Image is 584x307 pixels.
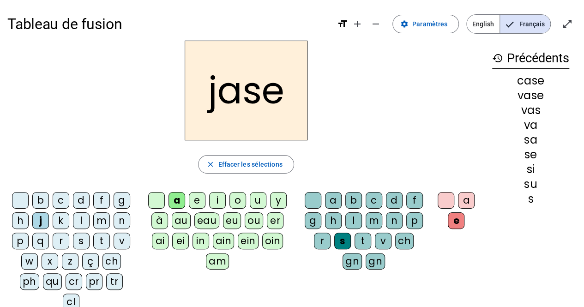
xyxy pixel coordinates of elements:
div: h [325,212,342,229]
div: ph [20,273,39,290]
div: gn [366,253,385,270]
div: tr [106,273,123,290]
div: ch [102,253,121,270]
div: cr [66,273,82,290]
div: er [267,212,283,229]
div: a [169,192,185,209]
button: Entrer en plein écran [558,15,577,33]
mat-button-toggle-group: Language selection [466,14,551,34]
div: l [345,212,362,229]
div: e [448,212,464,229]
button: Diminuer la taille de la police [367,15,385,33]
mat-icon: history [492,53,503,64]
div: am [206,253,229,270]
div: t [355,233,371,249]
div: o [229,192,246,209]
div: q [32,233,49,249]
div: i [209,192,226,209]
span: Effacer les sélections [218,159,282,170]
div: p [406,212,423,229]
div: c [366,192,382,209]
div: ein [238,233,259,249]
button: Effacer les sélections [198,155,294,174]
div: c [53,192,69,209]
div: sa [492,134,569,145]
span: Français [500,15,550,33]
div: se [492,149,569,160]
div: oin [262,233,283,249]
div: à [151,212,168,229]
div: r [53,233,69,249]
span: English [467,15,500,33]
div: f [93,192,110,209]
div: z [62,253,78,270]
mat-icon: open_in_full [562,18,573,30]
div: d [73,192,90,209]
div: si [492,164,569,175]
div: a [458,192,475,209]
div: pr [86,273,102,290]
div: su [492,179,569,190]
div: s [492,193,569,205]
span: Paramètres [412,18,447,30]
div: u [250,192,266,209]
div: v [114,233,130,249]
div: b [345,192,362,209]
div: f [406,192,423,209]
mat-icon: settings [400,20,409,28]
h3: Précédents [492,48,569,69]
div: g [305,212,321,229]
div: h [12,212,29,229]
div: ou [245,212,263,229]
div: k [53,212,69,229]
div: ç [82,253,99,270]
div: eu [223,212,241,229]
div: ai [152,233,169,249]
h1: Tableau de fusion [7,9,330,39]
div: in [193,233,209,249]
div: e [189,192,205,209]
div: b [32,192,49,209]
div: j [32,212,49,229]
div: ei [172,233,189,249]
mat-icon: close [206,160,214,169]
mat-icon: remove [370,18,381,30]
mat-icon: format_size [337,18,348,30]
div: x [42,253,58,270]
h2: jase [185,41,307,140]
div: ch [395,233,414,249]
div: g [114,192,130,209]
mat-icon: add [352,18,363,30]
div: vas [492,105,569,116]
div: s [334,233,351,249]
div: t [93,233,110,249]
div: m [93,212,110,229]
div: a [325,192,342,209]
div: m [366,212,382,229]
div: ain [213,233,235,249]
div: au [172,212,191,229]
div: s [73,233,90,249]
div: n [386,212,403,229]
div: w [21,253,38,270]
div: gn [343,253,362,270]
div: l [73,212,90,229]
div: vase [492,90,569,101]
div: n [114,212,130,229]
div: v [375,233,391,249]
button: Augmenter la taille de la police [348,15,367,33]
div: d [386,192,403,209]
div: case [492,75,569,86]
div: va [492,120,569,131]
div: y [270,192,287,209]
div: p [12,233,29,249]
button: Paramètres [392,15,459,33]
div: eau [194,212,220,229]
div: r [314,233,331,249]
div: qu [43,273,62,290]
